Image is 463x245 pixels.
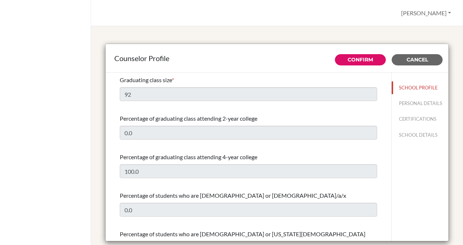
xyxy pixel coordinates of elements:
div: Counselor Profile [114,53,440,64]
button: SCHOOL DETAILS [392,129,448,141]
span: Graduating class size [120,76,172,83]
button: SCHOOL PROFILE [392,81,448,94]
span: Percentage of students who are [DEMOGRAPHIC_DATA] or [US_STATE][DEMOGRAPHIC_DATA] [120,230,365,237]
button: [PERSON_NAME] [398,6,454,20]
span: Percentage of graduating class attending 2-year college [120,115,257,122]
button: CERTIFICATIONS [392,113,448,125]
span: Percentage of graduating class attending 4-year college [120,153,257,160]
span: Percentage of students who are [DEMOGRAPHIC_DATA] or [DEMOGRAPHIC_DATA]/a/x [120,192,346,199]
button: PERSONAL DETAILS [392,97,448,110]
